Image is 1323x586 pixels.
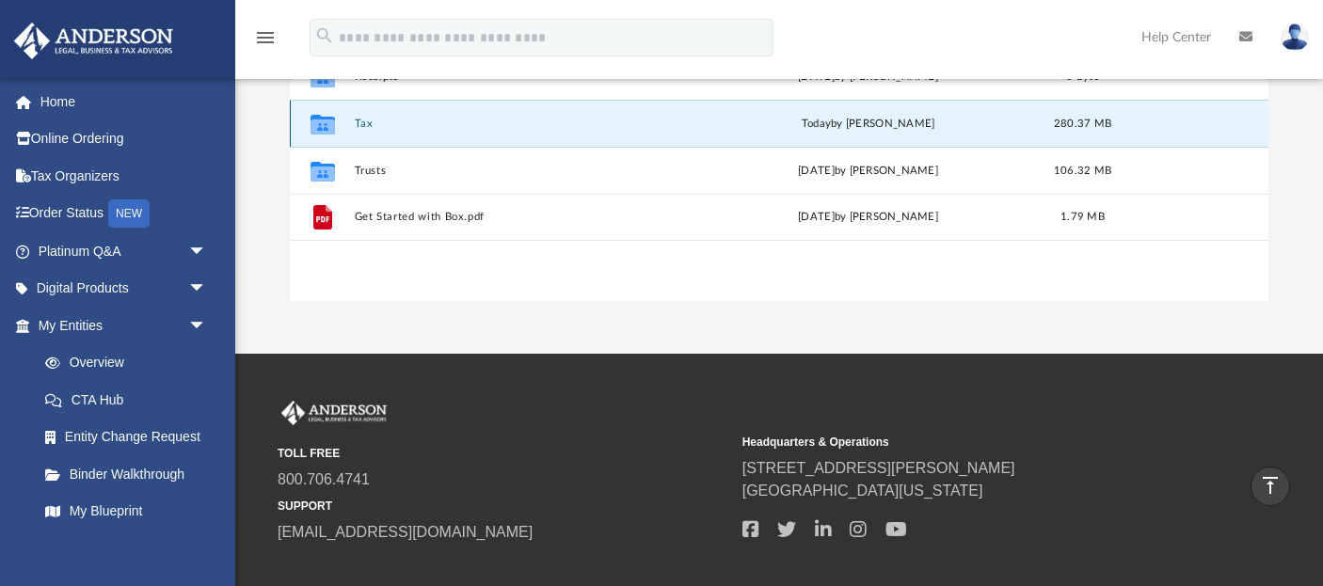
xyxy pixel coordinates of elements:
[354,71,691,83] button: Receipts
[802,118,831,128] span: today
[699,68,1036,85] div: [DATE] by [PERSON_NAME]
[26,493,226,531] a: My Blueprint
[188,232,226,271] span: arrow_drop_down
[26,381,235,419] a: CTA Hub
[699,162,1036,179] div: [DATE] by [PERSON_NAME]
[354,118,691,130] button: Tax
[13,195,235,233] a: Order StatusNEW
[1054,118,1111,128] span: 280.37 MB
[13,83,235,120] a: Home
[278,498,729,515] small: SUPPORT
[8,23,179,59] img: Anderson Advisors Platinum Portal
[278,524,533,540] a: [EMAIL_ADDRESS][DOMAIN_NAME]
[278,445,729,462] small: TOLL FREE
[742,460,1015,476] a: [STREET_ADDRESS][PERSON_NAME]
[254,26,277,49] i: menu
[699,115,1036,132] div: by [PERSON_NAME]
[278,401,391,425] img: Anderson Advisors Platinum Portal
[742,483,983,499] a: [GEOGRAPHIC_DATA][US_STATE]
[13,232,235,270] a: Platinum Q&Aarrow_drop_down
[742,434,1194,451] small: Headquarters & Operations
[13,120,235,158] a: Online Ordering
[354,211,691,223] button: Get Started with Box.pdf
[1259,474,1282,497] i: vertical_align_top
[26,455,235,493] a: Binder Walkthrough
[26,344,235,382] a: Overview
[699,209,1036,226] div: [DATE] by [PERSON_NAME]
[1066,71,1099,81] span: 0 Byte
[188,270,226,309] span: arrow_drop_down
[13,270,235,308] a: Digital Productsarrow_drop_down
[1281,24,1309,51] img: User Pic
[1054,165,1111,175] span: 106.32 MB
[13,157,235,195] a: Tax Organizers
[13,307,235,344] a: My Entitiesarrow_drop_down
[1251,467,1290,506] a: vertical_align_top
[354,165,691,177] button: Trusts
[278,471,370,487] a: 800.706.4741
[1060,212,1105,222] span: 1.79 MB
[314,25,335,46] i: search
[254,36,277,49] a: menu
[108,199,150,228] div: NEW
[26,419,235,456] a: Entity Change Request
[188,307,226,345] span: arrow_drop_down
